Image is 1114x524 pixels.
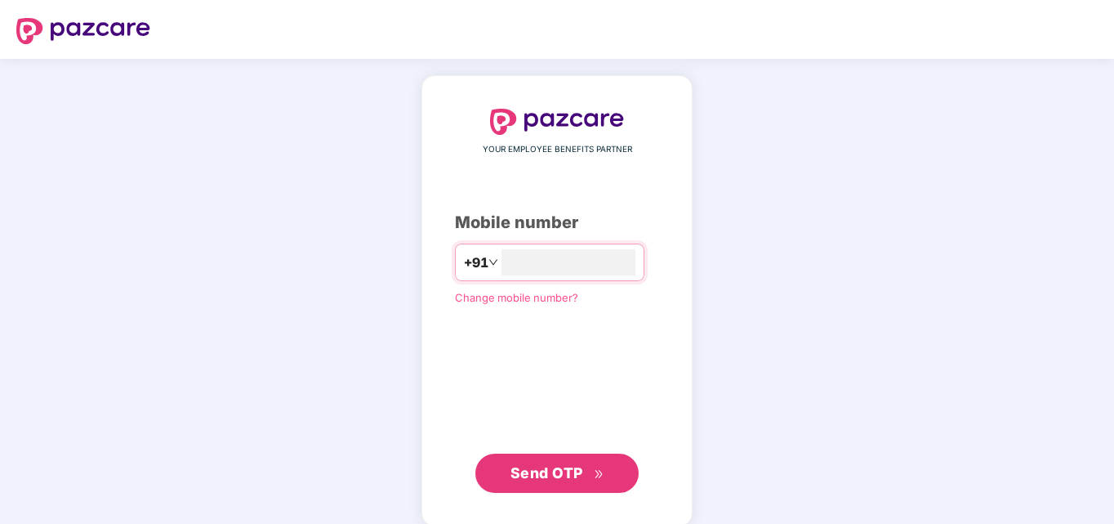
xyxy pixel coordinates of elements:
[490,109,624,135] img: logo
[594,469,604,480] span: double-right
[16,18,150,44] img: logo
[464,253,488,273] span: +91
[510,464,583,481] span: Send OTP
[475,454,639,493] button: Send OTPdouble-right
[455,291,578,304] a: Change mobile number?
[483,143,632,156] span: YOUR EMPLOYEE BENEFITS PARTNER
[488,258,498,267] span: down
[455,210,659,235] div: Mobile number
